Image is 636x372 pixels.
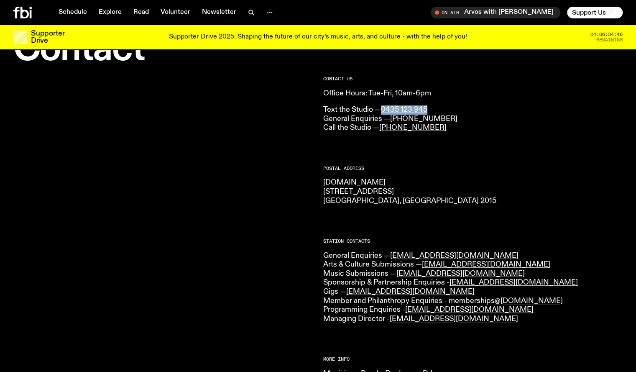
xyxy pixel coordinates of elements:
[396,270,525,277] a: [EMAIL_ADDRESS][DOMAIN_NAME]
[422,261,550,268] a: [EMAIL_ADDRESS][DOMAIN_NAME]
[405,306,534,313] a: [EMAIL_ADDRESS][DOMAIN_NAME]
[495,297,563,305] a: @[DOMAIN_NAME]
[54,7,92,18] a: Schedule
[379,124,447,131] a: [PHONE_NUMBER]
[197,7,241,18] a: Newsletter
[94,7,127,18] a: Explore
[390,315,518,323] a: [EMAIL_ADDRESS][DOMAIN_NAME]
[323,89,623,98] p: Office Hours: Tue-Fri, 10am-6pm
[323,105,623,133] p: Text the Studio — General Enquiries — Call the Studio —
[323,251,623,324] p: General Enquiries — Arts & Culture Submissions — Music Submissions — Sponsorship & Partnership En...
[567,7,623,18] button: Support Us
[572,9,606,16] span: Support Us
[381,106,427,113] a: 0435 123 945
[450,279,578,286] a: [EMAIL_ADDRESS][DOMAIN_NAME]
[346,288,475,295] a: [EMAIL_ADDRESS][DOMAIN_NAME]
[590,32,623,37] span: 04:06:34:48
[156,7,195,18] a: Volunteer
[323,166,623,171] h2: Postal Address
[323,178,623,205] p: [DOMAIN_NAME] [STREET_ADDRESS] [GEOGRAPHIC_DATA], [GEOGRAPHIC_DATA] 2015
[323,239,623,244] h2: Station Contacts
[169,33,467,41] p: Supporter Drive 2025: Shaping the future of our city’s music, arts, and culture - with the help o...
[390,252,519,259] a: [EMAIL_ADDRESS][DOMAIN_NAME]
[596,38,623,42] span: Remaining
[390,115,457,123] a: [PHONE_NUMBER]
[431,7,560,18] button: On AirArvos with [PERSON_NAME]
[323,77,623,81] h2: CONTACT US
[31,30,64,44] h3: Supporter Drive
[13,33,313,67] h1: Contact
[128,7,154,18] a: Read
[323,357,623,362] h2: More Info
